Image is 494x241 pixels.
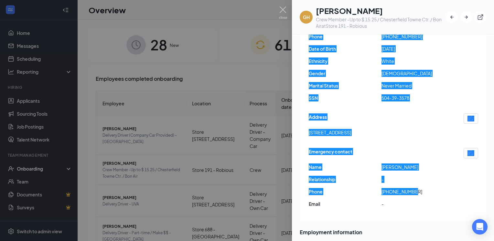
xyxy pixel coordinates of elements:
[381,163,454,171] span: [PERSON_NAME]
[381,70,454,77] span: [DEMOGRAPHIC_DATA]
[475,11,486,23] button: ExternalLink
[446,11,458,23] button: ArrowLeftNew
[309,33,381,40] span: Phone
[463,14,469,20] svg: ArrowRight
[309,148,352,158] span: Emergency contact
[309,176,381,183] span: Relationship
[477,14,484,20] svg: ExternalLink
[381,82,454,89] span: Never Married
[303,14,310,20] div: GH
[309,163,381,171] span: Name
[309,45,381,52] span: Date of Birth
[309,200,381,207] span: Email
[472,219,488,235] div: Open Intercom Messenger
[309,82,381,89] span: Marital Status
[381,33,454,40] span: [PHONE_NUMBER]
[381,188,454,195] span: [PHONE_NUMBER]
[381,58,454,65] span: White
[381,94,454,101] span: 504-39-3578
[316,16,446,29] div: Crew Member -Up to $ 15.25 / Chesterfield Towne Ctr. / Bon Air at Store 191 - Robious
[309,188,381,195] span: Phone
[309,94,381,101] span: SSN
[381,200,454,207] span: -
[381,45,454,52] span: [DATE]
[460,11,472,23] button: ArrowRight
[309,113,327,124] span: Address
[381,176,454,183] span: -
[309,129,351,136] span: [STREET_ADDRESS]
[309,58,381,65] span: Ethnicity
[309,70,381,77] span: Gender
[316,5,446,16] h1: [PERSON_NAME]
[449,14,455,20] svg: ArrowLeftNew
[300,228,486,236] span: Employment information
